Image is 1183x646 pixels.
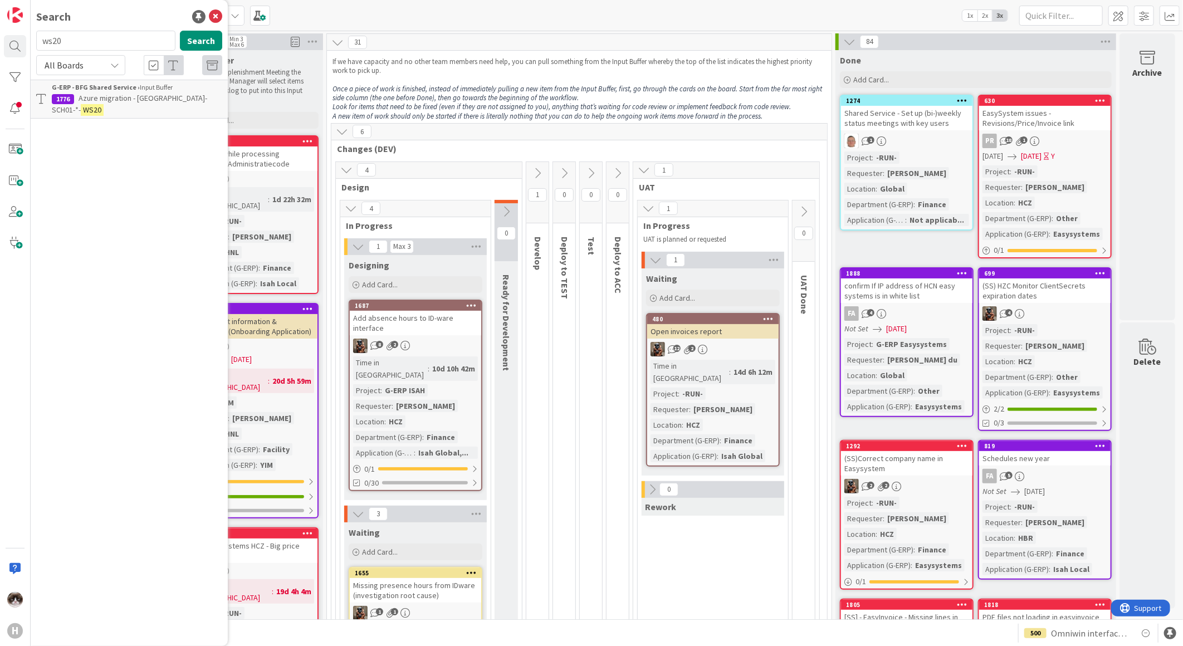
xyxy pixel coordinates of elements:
div: Project [844,151,872,164]
img: VK [353,606,368,620]
input: Search for title... [36,31,175,51]
div: Schedules new year [979,451,1111,466]
div: Yim Support information & knowledge (Onboarding Application) [186,314,317,339]
span: : [228,412,229,424]
div: 1292 [841,441,972,451]
div: Time in [GEOGRAPHIC_DATA] [189,369,268,393]
div: 480 [652,315,779,323]
a: 819Schedules new yearFANot Set[DATE]Project:-RUN-Requester:[PERSON_NAME]Location:HBRDepartment (G... [978,440,1112,580]
span: Add Card... [659,293,695,303]
div: HNL [222,428,242,440]
div: Other [1053,212,1081,224]
span: : [913,198,915,211]
span: Done [840,55,861,66]
div: HCZ [1015,355,1035,368]
div: PR [979,134,1111,148]
i: Not Set [982,486,1006,496]
div: Project [982,324,1010,336]
div: Location [844,528,876,540]
div: Isah Local [257,277,299,290]
a: 1850[SS] Error while processing Toekennen AdministratiecodeTime in [GEOGRAPHIC_DATA]:1d 22h 32mPr... [185,135,319,294]
span: : [678,388,680,400]
span: : [876,183,877,195]
input: Quick Filter... [1019,6,1103,26]
div: 1818 [984,601,1111,609]
div: [PERSON_NAME] [393,400,458,412]
span: : [689,403,691,415]
img: VK [651,342,665,356]
div: Application (G-ERP) [844,400,911,413]
div: 1805 [846,601,972,609]
span: Support [23,2,51,15]
div: VK [350,606,481,620]
div: Requester [844,354,883,366]
div: 1450 [191,530,317,537]
div: 1850 [191,138,317,145]
div: 699 [984,270,1111,277]
span: 1 [867,136,874,144]
span: : [256,459,257,471]
span: All Boards [45,60,84,71]
a: 1888confirm If IP address of HCN easy systems is in white listFANot Set[DATE]Project:G-ERP Easysy... [840,267,974,417]
span: : [872,497,873,509]
div: Application (G-ERP) [982,386,1049,399]
span: [DATE] [1024,486,1045,497]
span: Add Card... [362,280,398,290]
div: 1187Yim Support information & knowledge (Onboarding Application) [186,304,317,339]
span: : [1014,197,1015,209]
img: Kv [7,592,23,608]
span: : [1014,532,1015,544]
div: [PERSON_NAME] [1023,181,1087,193]
div: (SS)Correct company name in Easysystem [841,451,972,476]
div: Add absence hours to ID-ware interface [350,311,481,335]
div: 1274 [841,96,972,106]
div: 0/1 [350,462,481,476]
div: 819 [984,442,1111,450]
a: 1274Shared Service - Set up (bi-)weekly status meetings with key userslDProject:-RUN-Requester:[P... [840,95,974,231]
span: 5 [1005,472,1013,479]
div: Easysystems [1050,386,1103,399]
div: [SS] Error while processing Toekennen Administratiecode [186,146,317,171]
span: [DATE] [1021,150,1042,162]
div: 1292(SS)Correct company name in Easysystem [841,441,972,476]
div: Easysystems [912,559,965,571]
div: Requester [982,516,1021,528]
div: Global [877,183,907,195]
div: Min 3 [229,36,243,42]
span: : [1049,228,1050,240]
div: PDF files not loading in easyinvoice [979,610,1111,624]
div: HNL [222,246,242,258]
div: 10d 10h 42m [429,363,478,375]
span: : [1049,386,1050,399]
b: G-ERP - BFG Shared Service › [52,83,140,91]
div: HCZ [1015,197,1035,209]
span: : [720,434,721,447]
span: 0/3 [994,417,1004,429]
span: 31 [348,36,367,49]
div: Finance [915,544,949,556]
img: Visit kanbanzone.com [7,7,23,23]
div: 19d 4h 4m [273,585,314,598]
div: [PERSON_NAME] [229,231,294,243]
div: 819 [979,441,1111,451]
div: 1655Missing presence hours from IDware (investigation root cause) [350,568,481,603]
div: G-ERP Easysystems [873,338,950,350]
span: : [1021,516,1023,528]
span: 2 [391,341,398,348]
a: 480Open invoices reportVKTime in [GEOGRAPHIC_DATA]:14d 6h 12mProject:-RUN-Requester:[PERSON_NAME]... [646,313,780,467]
div: 1450 [186,528,317,539]
span: 4 [1005,309,1013,316]
div: 0/1 [979,243,1111,257]
div: 1655 [350,568,481,578]
span: : [228,231,229,243]
div: 1888 [846,270,972,277]
div: Finance [1053,547,1087,560]
div: PR [982,134,997,148]
div: HCZ [683,419,703,431]
div: [PERSON_NAME] [691,403,755,415]
div: 630 [979,96,1111,106]
span: : [729,366,731,378]
div: Time in [GEOGRAPHIC_DATA] [189,579,272,604]
div: Time in [GEOGRAPHIC_DATA] [651,360,729,384]
div: Location [982,355,1014,368]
